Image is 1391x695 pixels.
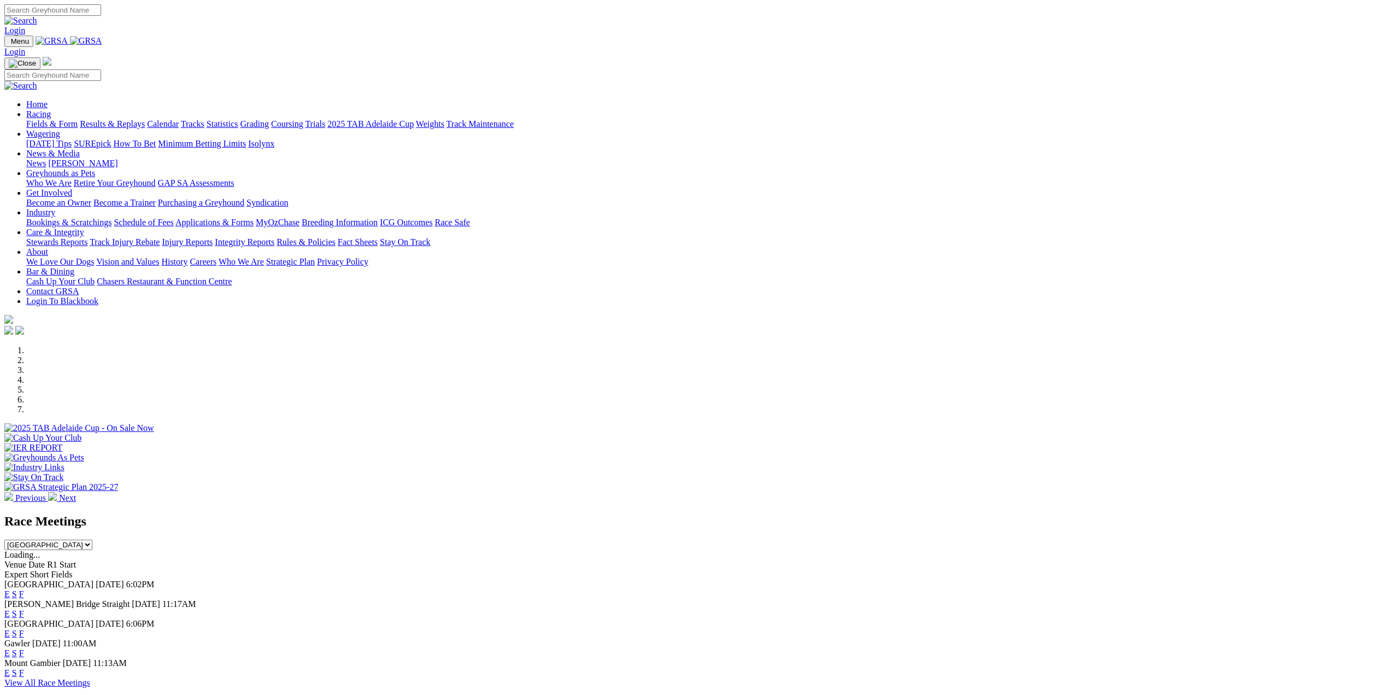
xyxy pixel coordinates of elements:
a: Minimum Betting Limits [158,139,246,148]
img: GRSA Strategic Plan 2025-27 [4,482,118,492]
a: Login [4,26,25,35]
img: chevron-right-pager-white.svg [48,492,57,501]
a: Previous [4,493,48,503]
div: News & Media [26,159,1387,168]
a: SUREpick [74,139,111,148]
a: Isolynx [248,139,274,148]
a: Login [4,47,25,56]
a: Fact Sheets [338,237,378,247]
a: Login To Blackbook [26,296,98,306]
img: Stay On Track [4,472,63,482]
img: Greyhounds As Pets [4,453,84,463]
div: Greyhounds as Pets [26,178,1387,188]
a: News [26,159,46,168]
div: Racing [26,119,1387,129]
a: Contact GRSA [26,287,79,296]
button: Toggle navigation [4,57,40,69]
img: Industry Links [4,463,64,472]
a: Grading [240,119,269,129]
span: Mount Gambier [4,658,61,668]
a: Results & Replays [80,119,145,129]
div: Wagering [26,139,1387,149]
a: News & Media [26,149,80,158]
a: Stay On Track [380,237,430,247]
span: [GEOGRAPHIC_DATA] [4,580,93,589]
a: Injury Reports [162,237,213,247]
a: S [12,668,17,678]
a: Weights [416,119,444,129]
a: Get Involved [26,188,72,197]
a: [DATE] Tips [26,139,72,148]
div: Industry [26,218,1387,227]
span: 11:17AM [162,599,196,609]
span: Menu [11,37,29,45]
a: Track Maintenance [447,119,514,129]
a: Racing [26,109,51,119]
a: ICG Outcomes [380,218,432,227]
img: IER REPORT [4,443,62,453]
a: F [19,649,24,658]
span: [DATE] [96,580,124,589]
a: Care & Integrity [26,227,84,237]
div: Care & Integrity [26,237,1387,247]
a: Schedule of Fees [114,218,173,227]
a: Integrity Reports [215,237,274,247]
img: facebook.svg [4,326,13,335]
img: Close [9,59,36,68]
a: We Love Our Dogs [26,257,94,266]
a: Wagering [26,129,60,138]
img: GRSA [70,36,102,46]
a: Coursing [271,119,303,129]
a: Syndication [246,198,288,207]
a: Race Safe [435,218,469,227]
a: Breeding Information [302,218,378,227]
a: Cash Up Your Club [26,277,95,286]
span: 6:02PM [126,580,155,589]
a: Next [48,493,76,503]
span: Fields [51,570,72,579]
img: GRSA [36,36,68,46]
a: Greyhounds as Pets [26,168,95,178]
a: History [161,257,187,266]
a: S [12,629,17,638]
a: MyOzChase [256,218,300,227]
span: 11:00AM [63,639,97,648]
span: [DATE] [132,599,160,609]
a: F [19,629,24,638]
img: Cash Up Your Club [4,433,81,443]
a: E [4,609,10,618]
a: About [26,247,48,256]
a: E [4,649,10,658]
a: Tracks [181,119,204,129]
a: Stewards Reports [26,237,87,247]
a: Industry [26,208,55,217]
a: F [19,668,24,678]
a: How To Bet [114,139,156,148]
a: 2025 TAB Adelaide Cup [327,119,414,129]
a: Careers [190,257,216,266]
span: Previous [15,493,46,503]
a: Become a Trainer [93,198,156,207]
a: Who We Are [26,178,72,188]
div: Bar & Dining [26,277,1387,287]
a: [PERSON_NAME] [48,159,118,168]
a: Rules & Policies [277,237,336,247]
a: Calendar [147,119,179,129]
img: 2025 TAB Adelaide Cup - On Sale Now [4,423,154,433]
input: Search [4,69,101,81]
a: Purchasing a Greyhound [158,198,244,207]
a: View All Race Meetings [4,678,90,687]
a: F [19,589,24,599]
a: Chasers Restaurant & Function Centre [97,277,232,286]
span: [DATE] [63,658,91,668]
div: Get Involved [26,198,1387,208]
a: S [12,609,17,618]
a: Track Injury Rebate [90,237,160,247]
span: 11:13AM [93,658,127,668]
a: Applications & Forms [175,218,254,227]
a: F [19,609,24,618]
span: Next [59,493,76,503]
span: Short [30,570,49,579]
img: logo-grsa-white.png [4,315,13,324]
span: Date [28,560,45,569]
